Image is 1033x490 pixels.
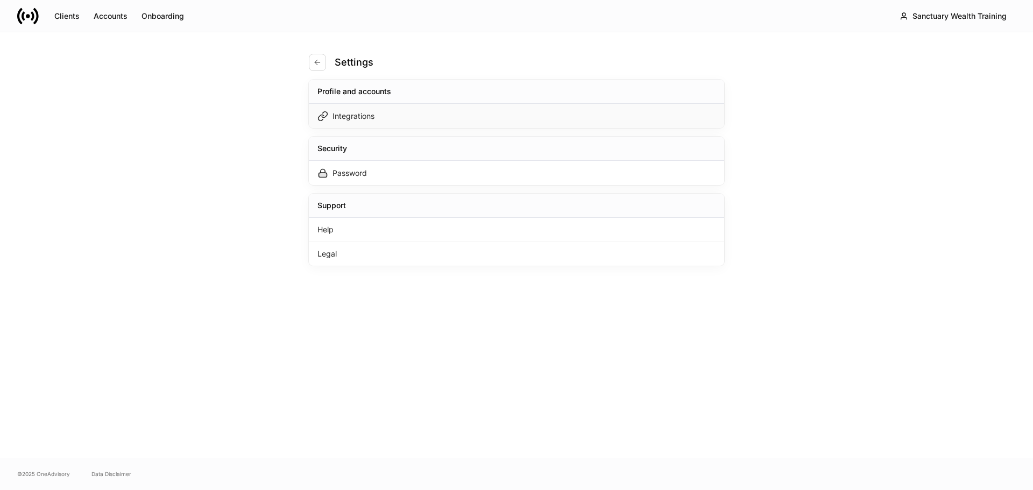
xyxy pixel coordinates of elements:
[332,111,374,122] div: Integrations
[309,242,724,266] div: Legal
[317,143,347,154] div: Security
[87,8,135,25] button: Accounts
[317,86,391,97] div: Profile and accounts
[335,56,373,69] h4: Settings
[890,6,1016,26] button: Sanctuary Wealth Training
[141,11,184,22] div: Onboarding
[17,470,70,478] span: © 2025 OneAdvisory
[309,218,724,242] div: Help
[91,470,131,478] a: Data Disclaimer
[332,168,367,179] div: Password
[54,11,80,22] div: Clients
[912,11,1007,22] div: Sanctuary Wealth Training
[94,11,128,22] div: Accounts
[135,8,191,25] button: Onboarding
[47,8,87,25] button: Clients
[317,200,346,211] div: Support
